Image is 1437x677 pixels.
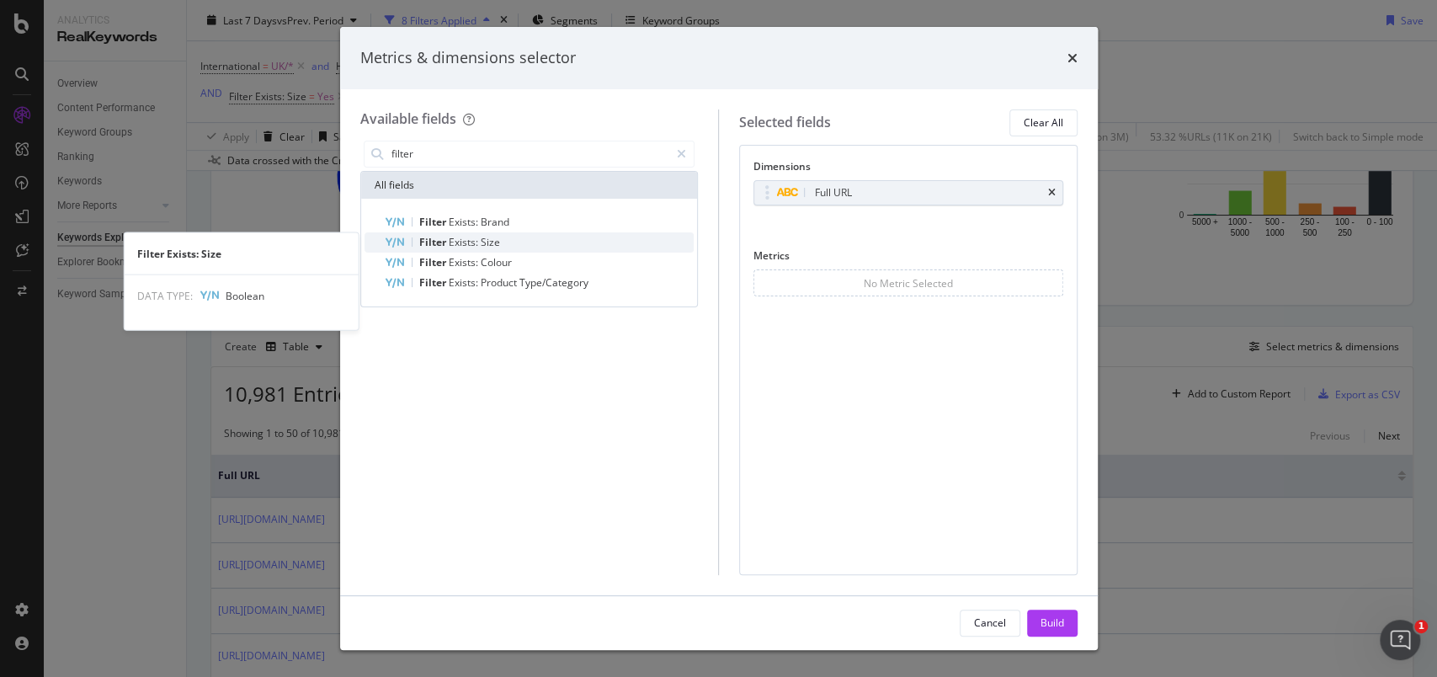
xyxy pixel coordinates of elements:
[124,247,358,261] div: Filter Exists: Size
[481,215,509,229] span: Brand
[1027,610,1078,637] button: Build
[419,255,449,269] span: Filter
[449,235,481,249] span: Exists:
[419,275,449,290] span: Filter
[1024,115,1063,130] div: Clear All
[419,235,449,249] span: Filter
[974,616,1006,630] div: Cancel
[340,27,1098,650] div: modal
[864,276,953,291] div: No Metric Selected
[1414,620,1428,633] span: 1
[449,275,481,290] span: Exists:
[815,184,852,201] div: Full URL
[360,109,456,128] div: Available fields
[1048,188,1056,198] div: times
[449,215,481,229] span: Exists:
[960,610,1020,637] button: Cancel
[1040,616,1064,630] div: Build
[1380,620,1420,660] iframe: Intercom live chat
[449,255,481,269] span: Exists:
[739,113,831,132] div: Selected fields
[1009,109,1078,136] button: Clear All
[360,47,576,69] div: Metrics & dimensions selector
[361,172,698,199] div: All fields
[753,159,1063,180] div: Dimensions
[481,235,500,249] span: Size
[753,180,1063,205] div: Full URLtimes
[390,141,670,167] input: Search by field name
[1067,47,1078,69] div: times
[419,215,449,229] span: Filter
[481,275,519,290] span: Product
[519,275,588,290] span: Type/Category
[753,248,1063,269] div: Metrics
[481,255,512,269] span: Colour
